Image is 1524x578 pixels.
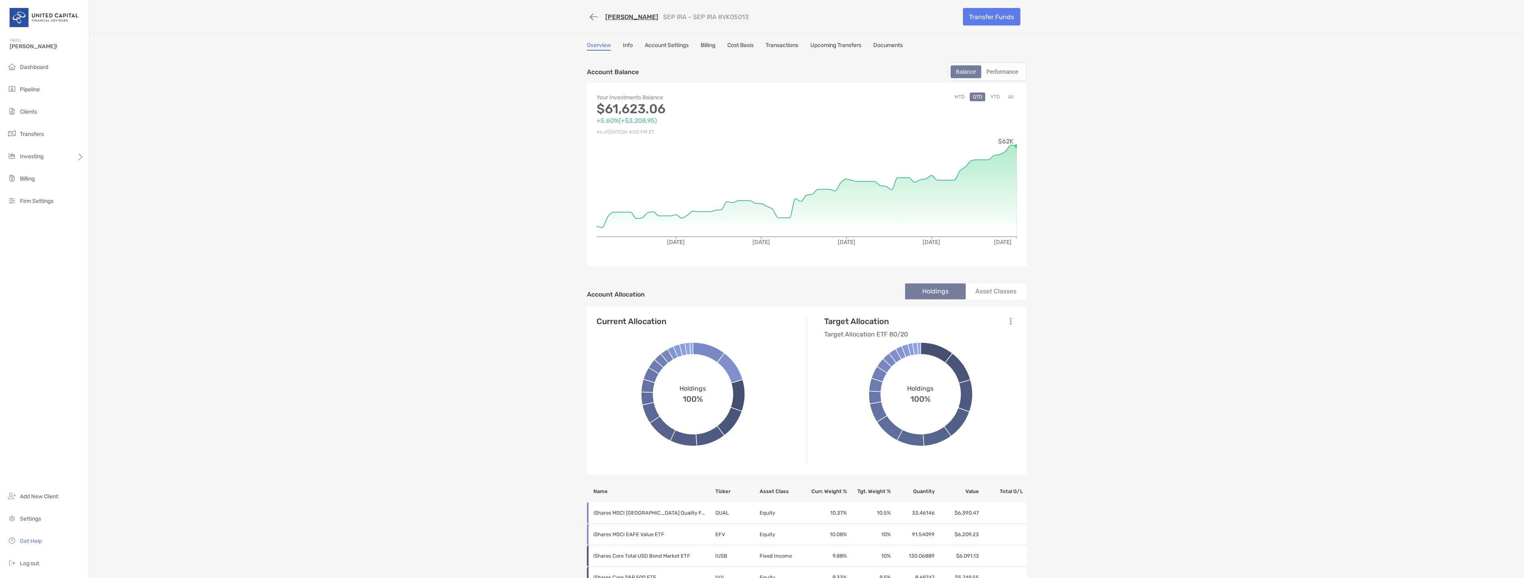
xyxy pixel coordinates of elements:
img: logout icon [7,558,17,568]
tspan: [DATE] [923,239,940,246]
li: Holdings [905,283,966,299]
span: Dashboard [20,64,48,71]
td: 10.37 % [803,502,847,524]
span: 100% [683,392,703,404]
td: IUSB [715,545,759,567]
th: Value [935,481,979,502]
a: Overview [587,42,611,51]
img: settings icon [7,513,17,523]
p: Your Investments Balance [597,92,807,102]
span: Billing [20,175,35,182]
p: SEP IRA - SEP IRA 8VK05013 [663,13,749,21]
div: segmented control [948,63,1026,81]
a: Transactions [766,42,798,51]
p: As of [DATE] at 4:00 PM ET [597,127,807,137]
a: Documents [873,42,903,51]
img: Icon List Menu [1010,318,1012,325]
a: Upcoming Transfers [810,42,861,51]
tspan: [DATE] [994,239,1012,246]
a: Info [623,42,633,51]
td: Equity [759,502,803,524]
p: Target Allocation ETF 80/20 [824,329,908,339]
th: Quantity [891,481,935,502]
img: clients icon [7,106,17,116]
td: QUAL [715,502,759,524]
span: Add New Client [20,493,58,500]
td: $6,091.13 [935,545,979,567]
img: get-help icon [7,536,17,545]
span: Clients [20,108,37,115]
span: Transfers [20,131,44,138]
td: 10 % [847,524,891,545]
span: Investing [20,153,43,160]
th: Tgt. Weight % [847,481,891,502]
h4: Account Allocation [587,291,645,298]
span: Get Help [20,538,42,545]
img: United Capital Logo [10,3,79,32]
td: 130.06889 [891,545,935,567]
tspan: [DATE] [752,239,770,246]
td: 91.54099 [891,524,935,545]
td: EFV [715,524,759,545]
a: Cost Basis [727,42,754,51]
button: MTD [951,92,968,101]
li: Asset Classes [966,283,1026,299]
p: $61,623.06 [597,104,807,114]
a: Transfer Funds [963,8,1020,26]
img: investing icon [7,151,17,161]
span: Settings [20,515,41,522]
th: Asset Class [759,481,803,502]
span: Holdings [908,385,934,392]
img: pipeline icon [7,84,17,94]
td: 10.08 % [803,524,847,545]
span: Pipeline [20,86,40,93]
h4: Current Allocation [597,317,666,326]
h4: Target Allocation [824,317,908,326]
th: Name [587,481,715,502]
td: Equity [759,524,803,545]
img: transfers icon [7,129,17,138]
span: Holdings [680,385,706,392]
img: billing icon [7,173,17,183]
span: 100% [910,392,931,404]
p: +5.60% ( +$3,208.95 ) [597,116,807,126]
th: Ticker [715,481,759,502]
button: YTD [987,92,1003,101]
span: Firm Settings [20,198,53,204]
div: Performance [982,66,1023,77]
td: 9.88 % [803,545,847,567]
th: Total G/L [979,481,1026,502]
a: Billing [701,42,715,51]
tspan: $62K [998,138,1014,145]
a: [PERSON_NAME] [605,13,658,21]
td: $6,390.47 [935,502,979,524]
tspan: [DATE] [667,239,685,246]
td: 10.5 % [847,502,891,524]
p: iShares MSCI USA Quality Factor ETF [593,508,705,518]
th: Curr. Weight % [803,481,847,502]
p: Account Balance [587,67,639,77]
button: QTD [970,92,985,101]
td: 33.46146 [891,502,935,524]
tspan: [DATE] [838,239,855,246]
img: firm-settings icon [7,196,17,205]
button: All [1005,92,1017,101]
span: [PERSON_NAME]! [10,43,84,50]
p: iShares Core Total USD Bond Market ETF [593,551,705,561]
img: add_new_client icon [7,491,17,501]
td: 10 % [847,545,891,567]
div: Balance [951,66,981,77]
td: Fixed Income [759,545,803,567]
span: Log out [20,560,39,567]
td: $6,209.23 [935,524,979,545]
p: iShares MSCI EAFE Value ETF [593,529,705,539]
img: dashboard icon [7,62,17,71]
a: Account Settings [645,42,689,51]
